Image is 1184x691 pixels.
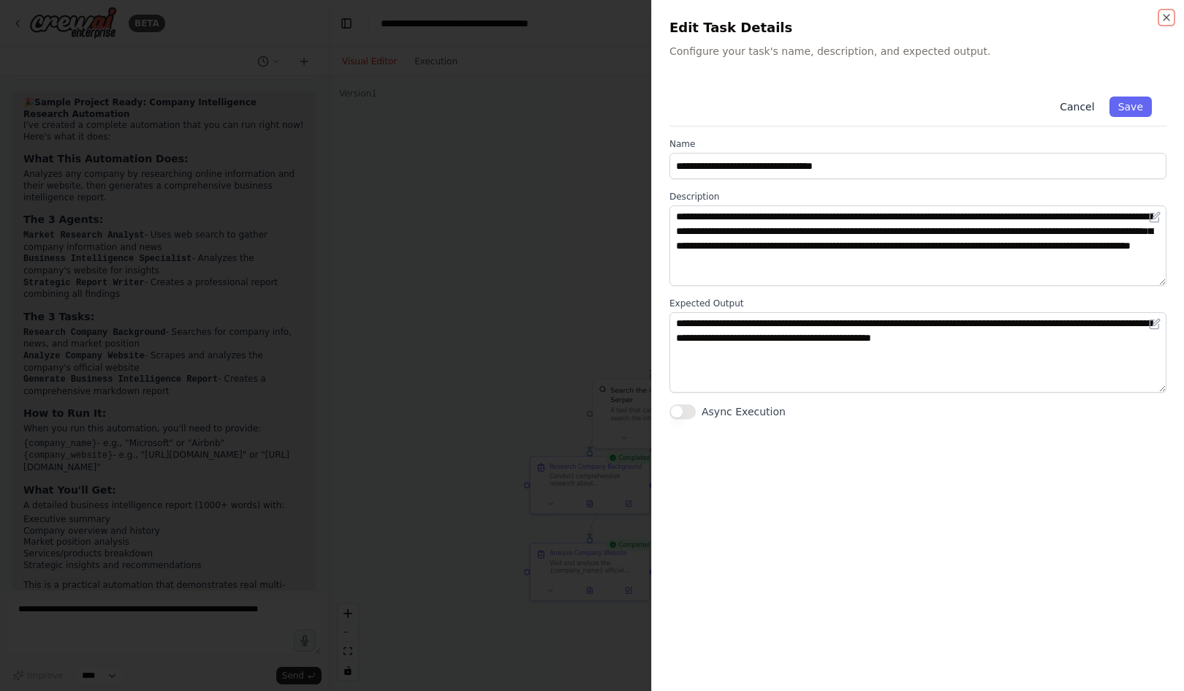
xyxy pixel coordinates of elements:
label: Description [669,191,1166,203]
label: Async Execution [702,404,786,419]
button: Open in editor [1146,315,1164,333]
button: Cancel [1051,97,1103,117]
label: Expected Output [669,298,1166,309]
button: Open in editor [1146,208,1164,226]
h2: Edit Task Details [669,18,1166,38]
button: Save [1109,97,1152,117]
p: Configure your task's name, description, and expected output. [669,44,1166,58]
label: Name [669,138,1166,150]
